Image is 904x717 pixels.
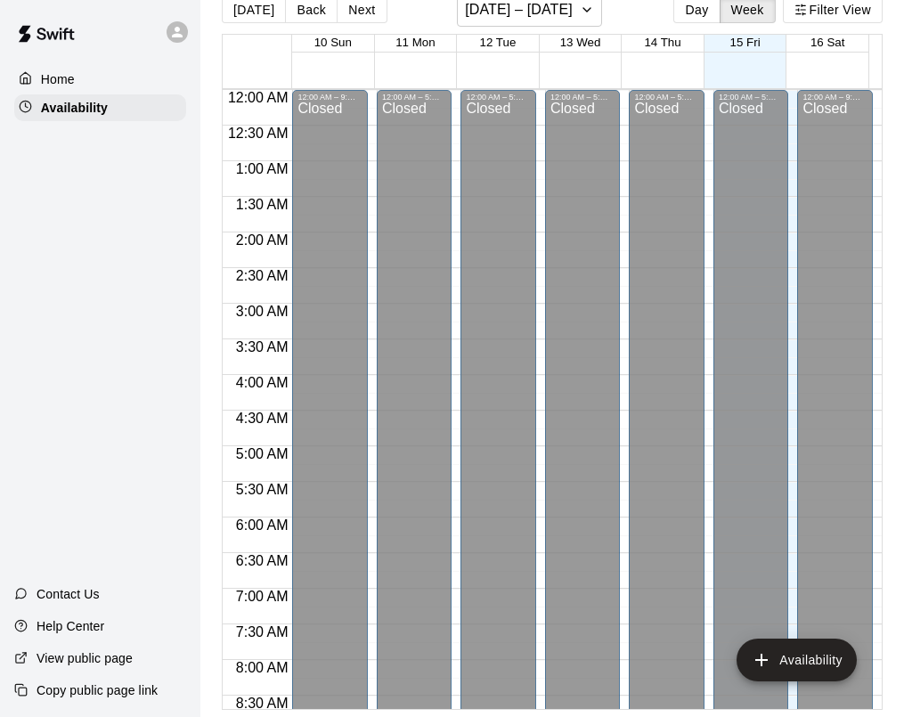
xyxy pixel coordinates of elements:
button: 15 Fri [730,36,761,49]
p: Help Center [37,617,104,635]
span: 6:30 AM [232,553,293,568]
span: 3:30 AM [232,339,293,354]
span: 2:00 AM [232,232,293,248]
div: 12:00 AM – 9:00 AM [802,93,867,102]
span: 8:00 AM [232,660,293,675]
span: 12:30 AM [224,126,293,141]
button: 16 Sat [810,36,845,49]
span: 12:00 AM [224,90,293,105]
div: 12:00 AM – 5:00 PM [382,93,447,102]
button: 11 Mon [395,36,435,49]
span: 1:30 AM [232,197,293,212]
span: 3:00 AM [232,304,293,319]
div: 12:00 AM – 9:00 AM [297,93,362,102]
div: 12:00 AM – 5:00 PM [466,93,531,102]
p: View public page [37,649,133,667]
p: Contact Us [37,585,100,603]
div: 12:00 AM – 5:00 PM [634,93,699,102]
span: 6:00 AM [232,517,293,533]
p: Home [41,70,75,88]
a: Home [14,66,186,93]
button: 14 Thu [644,36,680,49]
button: 10 Sun [314,36,352,49]
span: 8:30 AM [232,696,293,711]
p: Copy public page link [37,681,158,699]
span: 7:00 AM [232,589,293,604]
span: 5:30 AM [232,482,293,497]
p: Availability [41,99,108,117]
span: 2:30 AM [232,268,293,283]
span: 1:00 AM [232,161,293,176]
span: 7:30 AM [232,624,293,640]
span: 4:00 AM [232,375,293,390]
a: Availability [14,94,186,121]
button: add [737,639,857,681]
button: 12 Tue [480,36,517,49]
div: 12:00 AM – 5:00 PM [719,93,784,102]
div: 12:00 AM – 5:00 PM [550,93,615,102]
span: 5:00 AM [232,446,293,461]
button: 13 Wed [560,36,601,49]
span: 4:30 AM [232,411,293,426]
